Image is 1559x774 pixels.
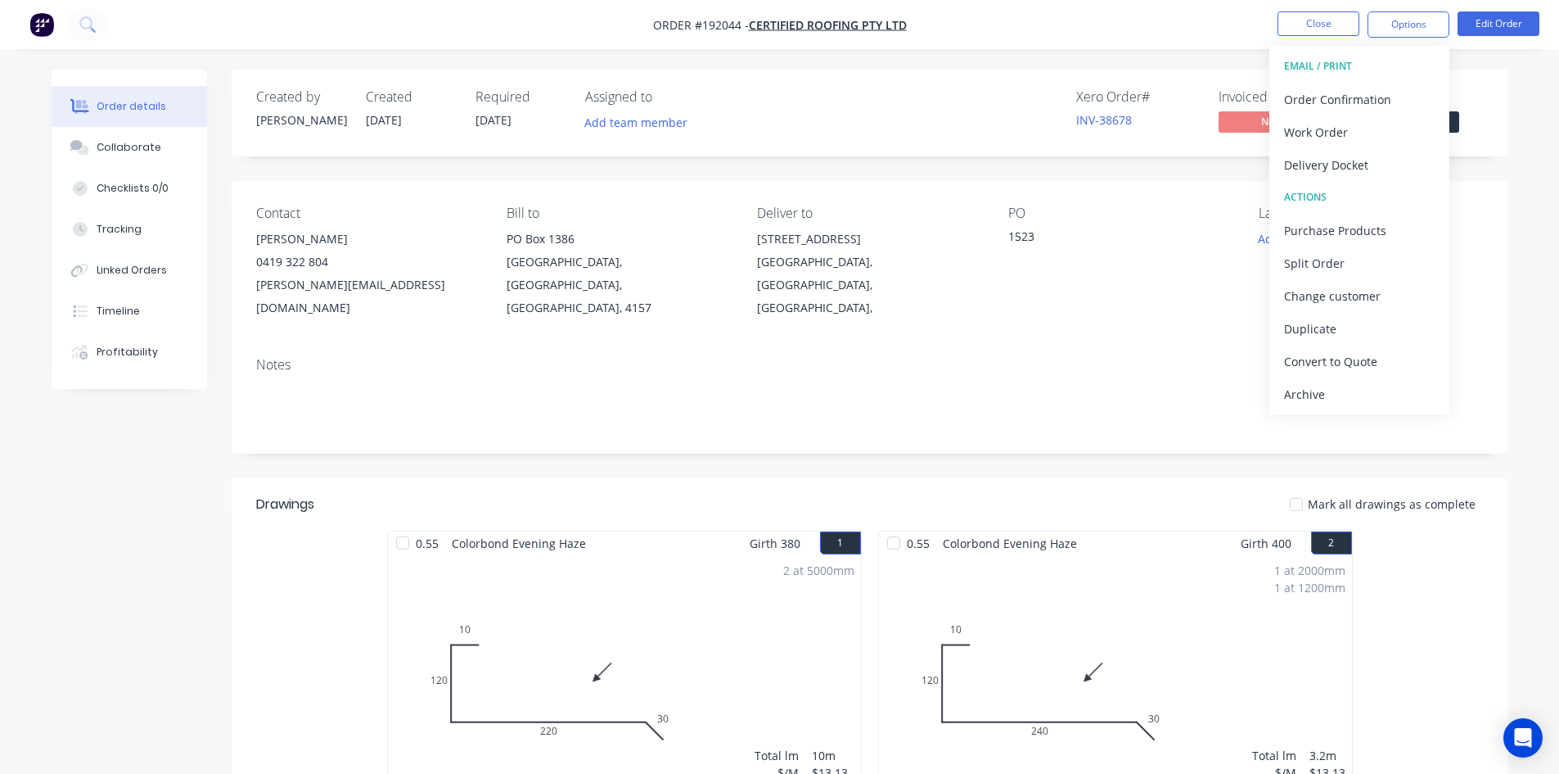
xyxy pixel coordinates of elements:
button: Order details [52,86,207,127]
button: 1 [820,532,861,554]
span: Colorbond Evening Haze [445,532,593,555]
div: Linked Orders [97,263,167,278]
div: Split Order [1284,251,1435,275]
div: [GEOGRAPHIC_DATA], [GEOGRAPHIC_DATA], [GEOGRAPHIC_DATA], 4157 [507,251,731,319]
button: Convert to Quote [1269,345,1449,378]
div: ACTIONS [1284,187,1435,208]
a: INV-38678 [1076,112,1132,128]
img: Factory [29,12,54,37]
div: [PERSON_NAME][EMAIL_ADDRESS][DOMAIN_NAME] [256,274,480,319]
button: EMAIL / PRINT [1269,50,1449,83]
div: 1523 [1008,228,1213,251]
div: Created [366,89,456,105]
button: Collaborate [52,127,207,168]
button: Archive [1269,378,1449,410]
div: Change customer [1284,284,1435,308]
div: Required [475,89,565,105]
div: Deliver to [757,206,981,221]
span: Mark all drawings as complete [1308,496,1476,513]
div: [STREET_ADDRESS][GEOGRAPHIC_DATA], [GEOGRAPHIC_DATA], [GEOGRAPHIC_DATA], [757,228,981,319]
div: Checklists 0/0 [97,181,169,196]
button: Add team member [575,111,696,134]
button: Purchase Products [1269,214,1449,247]
div: PO [1008,206,1232,221]
div: Order Confirmation [1284,88,1435,111]
button: Profitability [52,332,207,373]
div: Created by [256,89,346,105]
div: Duplicate [1284,317,1435,341]
span: 0.55 [900,532,936,555]
div: Notes [256,357,1484,373]
button: Linked Orders [52,250,207,291]
div: Invoiced [1219,89,1341,105]
div: Order details [97,99,166,114]
button: Delivery Docket [1269,148,1449,181]
div: Labels [1259,206,1483,221]
div: 3.2m [1309,747,1345,764]
div: 2 at 5000mm [783,562,854,579]
div: Timeline [97,304,140,319]
div: Open Intercom Messenger [1503,718,1543,758]
div: 1 at 2000mm [1274,562,1345,579]
div: EMAIL / PRINT [1284,56,1435,77]
button: Timeline [52,291,207,332]
div: Profitability [97,345,158,360]
div: [STREET_ADDRESS] [757,228,981,251]
div: Purchase Products [1284,219,1435,242]
button: Options [1368,11,1449,38]
span: Girth 380 [750,532,800,555]
span: 0.55 [409,532,445,555]
div: [PERSON_NAME] [256,228,480,251]
button: Add team member [585,111,696,134]
span: Order #192044 - [653,17,749,33]
button: Change customer [1269,279,1449,312]
button: ACTIONS [1269,181,1449,214]
div: Delivery Docket [1284,153,1435,177]
div: Collaborate [97,140,161,155]
button: 2 [1311,532,1352,554]
div: 1 at 1200mm [1274,579,1345,596]
button: Add labels [1250,228,1325,250]
div: Tracking [97,222,142,237]
button: Order Confirmation [1269,83,1449,115]
div: Work Order [1284,120,1435,144]
div: Bill to [507,206,731,221]
button: Checklists 0/0 [52,168,207,209]
div: Total lm [755,747,799,764]
div: Convert to Quote [1284,350,1435,373]
span: [DATE] [366,112,402,128]
div: Drawings [256,495,314,514]
span: No [1219,111,1317,132]
a: Certified Roofing Pty Ltd [749,17,907,33]
div: [PERSON_NAME] [256,111,346,129]
button: Edit Order [1458,11,1539,36]
span: Colorbond Evening Haze [936,532,1084,555]
button: Close [1277,11,1359,36]
span: Girth 400 [1241,532,1291,555]
button: Tracking [52,209,207,250]
button: Duplicate [1269,312,1449,345]
button: Work Order [1269,115,1449,148]
div: Archive [1284,382,1435,406]
div: Contact [256,206,480,221]
button: Split Order [1269,247,1449,279]
span: [DATE] [475,112,511,128]
div: Assigned to [585,89,749,105]
div: 10m [812,747,854,764]
div: PO Box 1386[GEOGRAPHIC_DATA], [GEOGRAPHIC_DATA], [GEOGRAPHIC_DATA], 4157 [507,228,731,319]
div: [GEOGRAPHIC_DATA], [GEOGRAPHIC_DATA], [GEOGRAPHIC_DATA], [757,251,981,319]
div: Total lm [1252,747,1296,764]
div: 0419 322 804 [256,251,480,274]
div: [PERSON_NAME]0419 322 804[PERSON_NAME][EMAIL_ADDRESS][DOMAIN_NAME] [256,228,480,319]
div: PO Box 1386 [507,228,731,251]
div: Xero Order # [1076,89,1199,105]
